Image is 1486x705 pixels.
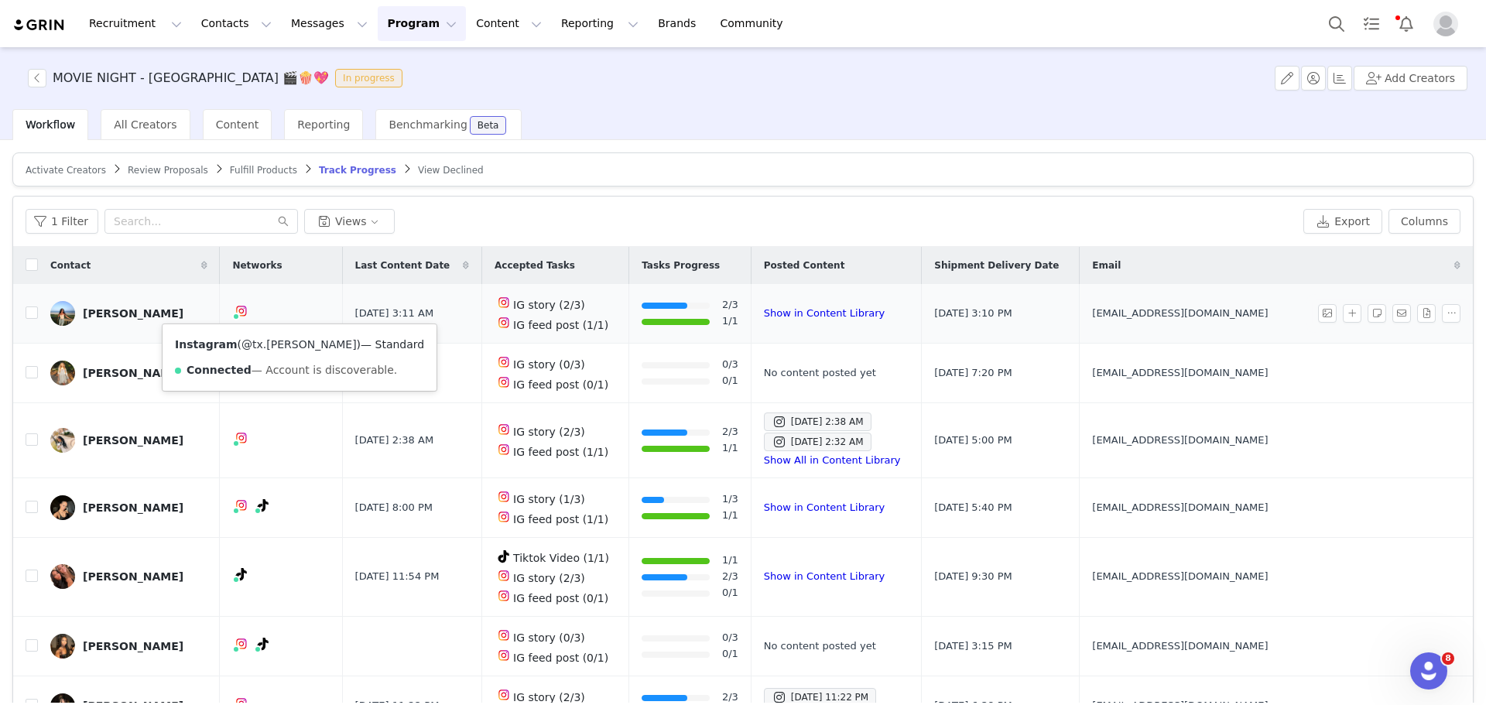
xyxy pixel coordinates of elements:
span: [DATE] 3:11 AM [355,306,434,321]
input: Search... [104,209,298,234]
a: @tx.[PERSON_NAME] [241,338,357,351]
img: instagram.svg [235,638,248,650]
img: instagram.svg [235,499,248,512]
img: instagram.svg [498,570,510,582]
img: instagram.svg [498,511,510,523]
div: No content posted yet [764,365,909,381]
span: Networks [232,258,282,272]
span: Benchmarking [389,118,467,131]
span: [DATE] 5:00 PM [934,433,1012,448]
a: Community [711,6,799,41]
button: 1 Filter [26,209,98,234]
a: Show in Content Library [764,307,885,319]
span: Accepted Tasks [495,258,575,272]
a: [PERSON_NAME] [50,495,207,520]
span: Fulfill Products [230,165,297,176]
span: [EMAIL_ADDRESS][DOMAIN_NAME] [1092,500,1268,515]
strong: Connected [187,364,252,376]
h3: MOVIE NIGHT - [GEOGRAPHIC_DATA] 🎬🍿💖 [53,69,329,87]
img: instagram.svg [498,423,510,436]
span: IG story (1/3) [513,493,585,505]
span: IG feed post (0/1) [513,652,608,664]
span: [EMAIL_ADDRESS][DOMAIN_NAME] [1092,365,1268,381]
a: 2/3 [722,569,738,585]
a: [PERSON_NAME] [50,428,207,453]
a: 1/1 [722,440,738,457]
img: instagram.svg [498,689,510,701]
span: Send Email [1392,304,1417,323]
span: IG feed post (1/1) [513,513,608,525]
button: Profile [1424,12,1474,36]
span: Contact [50,258,91,272]
button: Reporting [552,6,648,41]
a: 1/1 [722,553,738,569]
img: instagram.svg [498,296,510,309]
span: Shipment Delivery Date [934,258,1059,272]
a: 2/3 [722,424,738,440]
span: IG story (0/3) [513,358,585,371]
a: 2/3 [722,297,738,313]
button: Views [304,209,395,234]
span: IG feed post (1/1) [513,319,608,331]
a: Show All in Content Library [764,454,901,466]
button: Export [1303,209,1382,234]
a: Show in Content Library [764,570,885,582]
span: [DATE] 3:10 PM [934,306,1012,321]
button: Notifications [1389,6,1423,41]
a: 0/3 [722,630,738,646]
img: instagram.svg [498,356,510,368]
span: [DATE] 2:38 AM [355,433,434,448]
span: View Declined [418,165,484,176]
img: instagram.svg [498,649,510,662]
div: [PERSON_NAME] [83,307,183,320]
span: IG story (2/3) [513,426,585,438]
span: In progress [335,69,402,87]
span: Posted Content [764,258,845,272]
iframe: Intercom live chat [1410,652,1447,690]
span: [EMAIL_ADDRESS][DOMAIN_NAME] [1092,433,1268,448]
a: 1/3 [722,491,738,508]
span: [DATE] 7:20 PM [934,365,1012,381]
span: Reporting [297,118,350,131]
img: 80ea4db1-9572-4725-bc0b-f2717bd8d429.jpg [50,301,75,326]
a: 0/1 [722,646,738,662]
a: Tasks [1354,6,1388,41]
img: instagram.svg [235,432,248,444]
span: Activate Creators [26,165,106,176]
span: IG feed post (0/1) [513,378,608,391]
span: Content [216,118,259,131]
button: Contacts [192,6,281,41]
button: Search [1320,6,1354,41]
span: Workflow [26,118,75,131]
img: instagram.svg [498,629,510,642]
span: 8 [1442,652,1454,665]
button: Program [378,6,466,41]
img: aa91ff85-8eaf-4d3e-b89a-45900dd452bc.jpg [50,634,75,659]
span: Track Progress [319,165,396,176]
button: Recruitment [80,6,191,41]
a: [PERSON_NAME] [50,564,207,589]
span: IG story (2/3) [513,572,585,584]
div: [PERSON_NAME] [83,367,183,379]
img: instagram.svg [498,491,510,503]
img: grin logo [12,18,67,33]
span: [DATE] 11:54 PM [355,569,440,584]
span: [DATE] 9:30 PM [934,569,1012,584]
a: 1/1 [722,508,738,524]
span: Tasks Progress [642,258,720,272]
img: 617c7f79-4db3-456a-91e9-2bda40644af7.jpg [50,428,75,453]
a: 0/1 [722,373,738,389]
span: [DATE] 3:15 PM [934,638,1012,654]
span: [object Object] [28,69,409,87]
span: [EMAIL_ADDRESS][DOMAIN_NAME] [1092,306,1268,321]
span: [EMAIL_ADDRESS][DOMAIN_NAME] [1092,638,1268,654]
span: [EMAIL_ADDRESS][DOMAIN_NAME] [1092,569,1268,584]
span: Last Content Date [355,258,450,272]
button: Columns [1388,209,1460,234]
a: [PERSON_NAME] [50,361,207,385]
div: Beta [478,121,499,130]
img: instagram.svg [498,317,510,329]
a: Show in Content Library [764,501,885,513]
i: icon: search [278,216,289,227]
